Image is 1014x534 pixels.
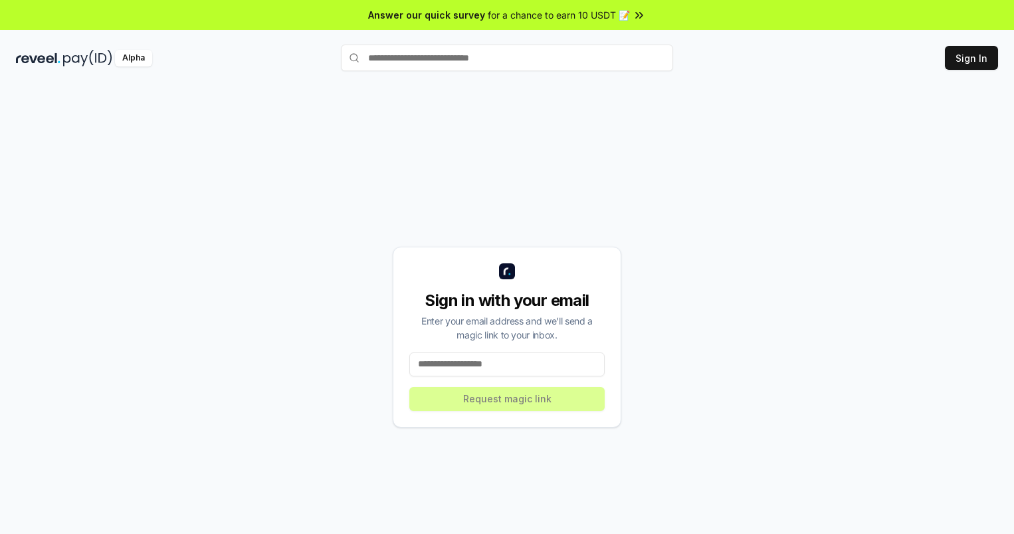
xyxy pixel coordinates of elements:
div: Sign in with your email [409,290,605,311]
img: logo_small [499,263,515,279]
div: Alpha [115,50,152,67]
img: pay_id [63,50,112,67]
span: Answer our quick survey [368,8,485,22]
button: Sign In [945,46,998,70]
div: Enter your email address and we’ll send a magic link to your inbox. [409,314,605,342]
img: reveel_dark [16,50,60,67]
span: for a chance to earn 10 USDT 📝 [488,8,630,22]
